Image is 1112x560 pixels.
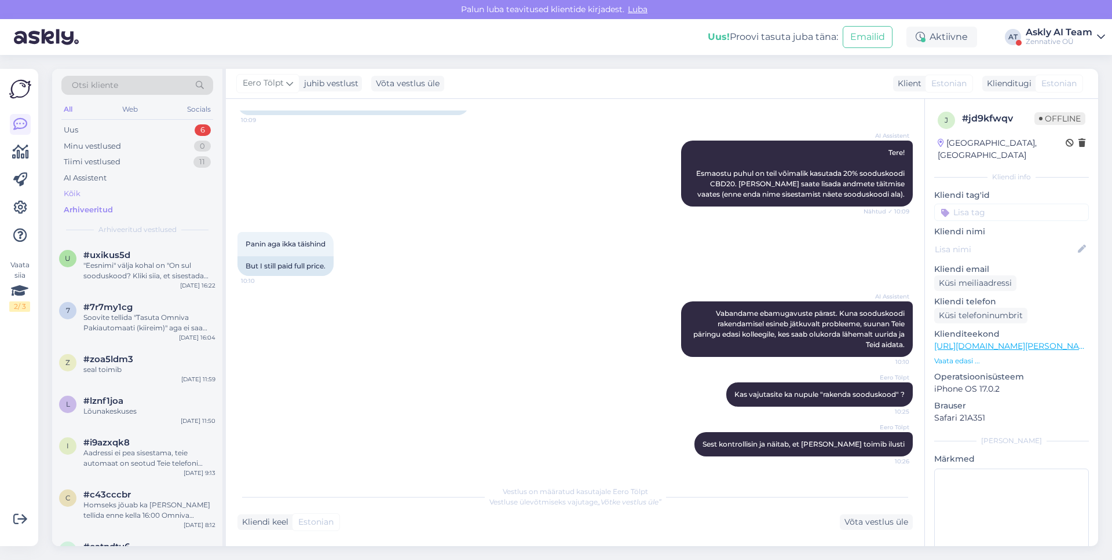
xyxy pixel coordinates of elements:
p: Kliendi telefon [934,296,1089,308]
span: Otsi kliente [72,79,118,91]
span: Offline [1034,112,1085,125]
span: i [67,441,69,450]
div: Tiimi vestlused [64,156,120,168]
div: Küsi meiliaadressi [934,275,1016,291]
span: #eatndtu6 [83,541,130,552]
p: Klienditeekond [934,328,1089,340]
div: AT [1005,29,1021,45]
span: Sest kontrollisin ja näitab, et [PERSON_NAME] toimib ilusti [703,440,905,448]
p: Märkmed [934,453,1089,465]
div: Homseks jõuab ka [PERSON_NAME] tellida enne kella 16:00 Omniva pakiautomaati [83,500,215,521]
div: Klienditugi [982,78,1031,90]
span: #c43cccbr [83,489,131,500]
div: [DATE] 9:13 [184,469,215,477]
div: Socials [185,102,213,117]
div: Vaata siia [9,260,30,312]
div: # jd9kfwqv [962,112,1034,126]
div: 6 [195,124,211,136]
span: c [65,493,71,502]
div: Kliendi info [934,172,1089,182]
p: Vaata edasi ... [934,356,1089,366]
div: Kõik [64,188,81,200]
p: Safari 21A351 [934,412,1089,424]
span: Eero Tölpt [866,423,909,432]
div: Klient [893,78,921,90]
span: 10:10 [866,358,909,366]
p: iPhone OS 17.0.2 [934,383,1089,395]
span: Vestlus on määratud kasutajale Eero Tölpt [503,487,648,496]
div: Proovi tasuta juba täna: [708,30,838,44]
div: Soovite tellida "Tasuta Omniva Pakiautomaati (kiireim)" aga ei saa valida rippmenüüst pakipunkti? [83,312,215,333]
input: Lisa tag [934,204,1089,221]
span: u [65,254,71,263]
span: #lznf1joa [83,396,123,406]
span: Estonian [298,516,334,528]
span: j [945,116,948,124]
span: Eero Tölpt [243,77,284,90]
span: 10:26 [866,457,909,466]
b: Uus! [708,31,730,42]
span: AI Assistent [866,292,909,301]
div: Küsi telefoninumbrit [934,308,1027,323]
span: Estonian [1041,78,1077,90]
div: Aadressi ei pea sisestama, teie automaat on seotud Teie telefoni numbriga [83,448,215,469]
span: Panin aga ikka täishind [246,240,325,248]
span: Nähtud ✓ 10:09 [864,207,909,216]
span: Estonian [931,78,967,90]
div: Lõunakeskuses [83,406,215,417]
div: Web [120,102,140,117]
img: Askly Logo [9,78,31,100]
div: [DATE] 11:59 [181,375,215,384]
span: Tere! Esmaostu puhul on teil võimalik kasutada 20% sooduskoodi CBD20. [PERSON_NAME] saate lisada ... [696,148,906,198]
span: 7 [66,306,70,315]
div: [DATE] 11:50 [181,417,215,425]
div: Kliendi keel [237,516,288,528]
div: Aktiivne [906,27,977,47]
span: Vabandame ebamugavuste pärast. Kuna sooduskoodi rakendamisel esineb jätkuvalt probleeme, suunan T... [693,309,906,349]
span: l [66,400,70,408]
div: [DATE] 16:22 [180,281,215,290]
span: Eero Tölpt [866,373,909,382]
span: 10:25 [866,407,909,416]
span: Kas vajutasite ka nupule "rakenda sooduskood" ? [734,390,905,399]
div: Võta vestlus üle [371,76,444,91]
button: Emailid [843,26,892,48]
div: Minu vestlused [64,141,121,152]
a: [URL][DOMAIN_NAME][PERSON_NAME] [934,341,1094,351]
div: [PERSON_NAME] [934,436,1089,446]
p: Brauser [934,400,1089,412]
div: AI Assistent [64,172,107,184]
span: #zoa5ldm3 [83,354,133,364]
i: „Võtke vestlus üle” [598,498,661,506]
div: juhib vestlust [299,78,359,90]
span: 10:10 [241,277,284,285]
span: #7r7my1cg [83,302,133,312]
div: Uus [64,124,78,136]
div: 0 [194,141,211,152]
div: "Eesnimi" välja kohal on "On sul sooduskood? Kliki siia, et sisestada oma kood" [83,260,215,281]
span: z [65,358,70,367]
p: Kliendi tag'id [934,189,1089,201]
span: e [65,546,70,554]
div: All [61,102,75,117]
span: Vestluse ülevõtmiseks vajutage [489,498,661,506]
div: Askly AI Team [1026,28,1092,37]
div: Arhiveeritud [64,204,113,216]
p: Operatsioonisüsteem [934,371,1089,383]
div: [DATE] 16:04 [179,333,215,342]
div: seal toimib [83,364,215,375]
span: Luba [624,4,651,14]
div: Võta vestlus üle [840,514,913,530]
p: Kliendi email [934,263,1089,275]
span: AI Assistent [866,131,909,140]
div: [GEOGRAPHIC_DATA], [GEOGRAPHIC_DATA] [938,137,1066,161]
input: Lisa nimi [935,243,1076,256]
span: #i9azxqk8 [83,437,130,448]
div: Zennative OÜ [1026,37,1092,46]
p: Kliendi nimi [934,226,1089,238]
div: 2 / 3 [9,301,30,312]
span: Arhiveeritud vestlused [98,224,177,235]
div: But I still paid full price. [237,256,334,276]
span: #uxikus5d [83,250,130,260]
span: 10:09 [241,116,284,124]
